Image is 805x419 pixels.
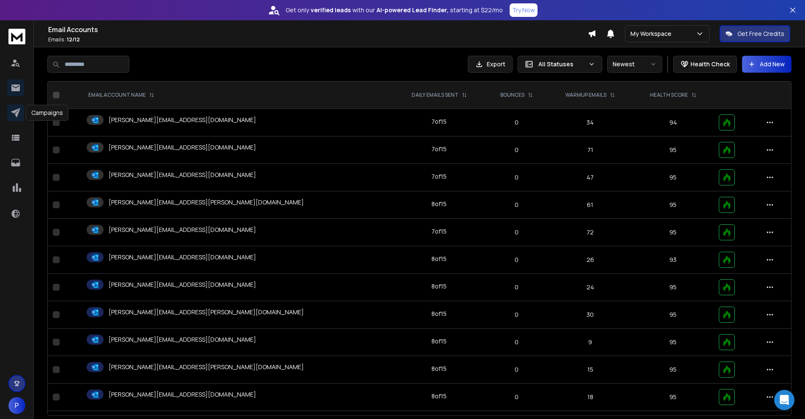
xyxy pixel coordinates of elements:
p: HEALTH SCORE [650,92,688,98]
td: 95 [633,191,714,219]
td: 30 [548,301,633,329]
div: 8 of 15 [431,392,447,400]
p: [PERSON_NAME][EMAIL_ADDRESS][DOMAIN_NAME] [109,253,256,261]
td: 72 [548,219,633,246]
td: 95 [633,356,714,384]
td: 95 [633,274,714,301]
td: 93 [633,246,714,274]
strong: AI-powered Lead Finder, [377,6,448,14]
td: 24 [548,274,633,301]
td: 9 [548,329,633,356]
h1: Email Accounts [48,24,588,35]
button: Export [468,56,513,73]
p: [PERSON_NAME][EMAIL_ADDRESS][PERSON_NAME][DOMAIN_NAME] [109,198,304,207]
p: [PERSON_NAME][EMAIL_ADDRESS][DOMAIN_NAME] [109,390,256,399]
div: 8 of 15 [431,255,447,263]
div: 8 of 15 [431,310,447,318]
td: 26 [548,246,633,274]
td: 15 [548,356,633,384]
td: 95 [633,136,714,164]
p: 0 [491,228,543,237]
button: Get Free Credits [720,25,790,42]
div: 7 of 15 [431,227,447,236]
p: 0 [491,310,543,319]
p: [PERSON_NAME][EMAIL_ADDRESS][DOMAIN_NAME] [109,116,256,124]
div: Open Intercom Messenger [774,390,794,410]
p: BOUNCES [500,92,524,98]
td: 47 [548,164,633,191]
div: EMAIL ACCOUNT NAME [88,92,154,98]
strong: verified leads [311,6,351,14]
button: Health Check [673,56,737,73]
td: 95 [633,164,714,191]
p: [PERSON_NAME][EMAIL_ADDRESS][DOMAIN_NAME] [109,171,256,179]
p: 0 [491,338,543,346]
td: 95 [633,301,714,329]
p: All Statuses [538,60,585,68]
p: [PERSON_NAME][EMAIL_ADDRESS][DOMAIN_NAME] [109,143,256,152]
button: P [8,397,25,414]
td: 95 [633,219,714,246]
p: DAILY EMAILS SENT [412,92,458,98]
img: logo [8,29,25,44]
div: 8 of 15 [431,282,447,291]
p: [PERSON_NAME][EMAIL_ADDRESS][PERSON_NAME][DOMAIN_NAME] [109,308,304,316]
p: Get only with our starting at $22/mo [286,6,503,14]
p: [PERSON_NAME][EMAIL_ADDRESS][DOMAIN_NAME] [109,280,256,289]
p: Get Free Credits [737,30,784,38]
td: 95 [633,384,714,411]
p: Emails : [48,36,588,43]
div: 8 of 15 [431,365,447,373]
td: 18 [548,384,633,411]
p: 0 [491,365,543,374]
p: 0 [491,201,543,209]
p: 0 [491,146,543,154]
p: Health Check [690,60,730,68]
td: 95 [633,329,714,356]
button: Add New [742,56,791,73]
p: Try Now [512,6,535,14]
p: 0 [491,256,543,264]
div: 7 of 15 [431,117,447,126]
button: Newest [607,56,662,73]
p: [PERSON_NAME][EMAIL_ADDRESS][DOMAIN_NAME] [109,226,256,234]
div: 8 of 15 [431,200,447,208]
p: 0 [491,118,543,127]
p: 0 [491,283,543,291]
button: Try Now [510,3,538,17]
div: Campaigns [26,105,68,121]
div: 7 of 15 [431,172,447,181]
td: 71 [548,136,633,164]
div: 7 of 15 [431,145,447,153]
p: WARMUP EMAILS [565,92,606,98]
p: [PERSON_NAME][EMAIL_ADDRESS][PERSON_NAME][DOMAIN_NAME] [109,363,304,371]
p: [PERSON_NAME][EMAIL_ADDRESS][DOMAIN_NAME] [109,335,256,344]
div: 8 of 15 [431,337,447,346]
p: My Workspace [630,30,675,38]
p: 0 [491,173,543,182]
span: 12 / 12 [67,36,80,43]
td: 61 [548,191,633,219]
td: 34 [548,109,633,136]
td: 94 [633,109,714,136]
p: 0 [491,393,543,401]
